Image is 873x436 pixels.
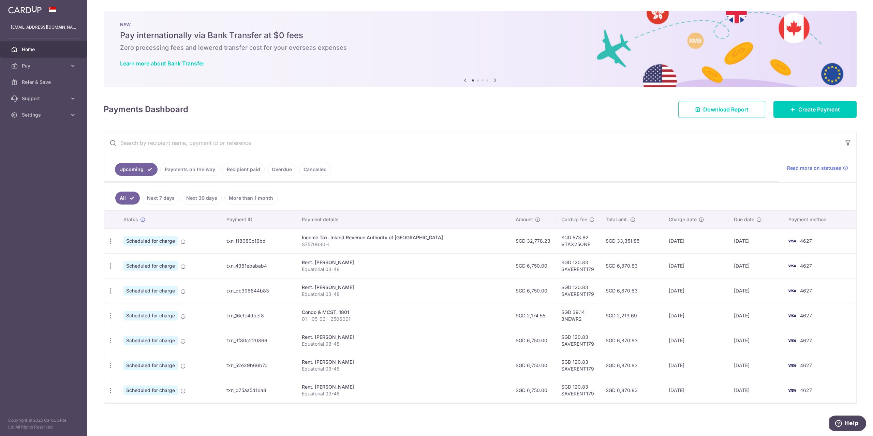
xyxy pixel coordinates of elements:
input: Search by recipient name, payment id or reference [104,132,840,154]
h6: Zero processing fees and lowered transfer cost for your overseas expenses [120,44,840,52]
span: 4627 [800,288,812,294]
span: Support [22,95,67,102]
a: Download Report [678,101,765,118]
td: SGD 6,750.00 [510,378,556,403]
td: txn_16cfc4dbef8 [221,303,296,328]
td: SGD 6,750.00 [510,253,556,278]
a: Create Payment [773,101,857,118]
a: Next 30 days [182,192,222,205]
img: CardUp [8,5,42,14]
span: 4627 [800,238,812,244]
span: Status [123,216,138,223]
span: Settings [22,111,67,118]
td: [DATE] [728,328,783,353]
td: SGD 6,870.83 [600,328,663,353]
p: Equatorial 03-48 [302,291,505,298]
span: 4627 [800,362,812,368]
a: More than 1 month [224,192,278,205]
span: 4627 [800,263,812,269]
span: 4627 [800,387,812,393]
span: Download Report [703,105,749,114]
span: Due date [734,216,754,223]
td: [DATE] [663,378,728,403]
span: Amount [516,216,533,223]
td: [DATE] [663,303,728,328]
img: Bank Card [785,386,799,394]
span: 4627 [800,313,812,318]
div: Rent. [PERSON_NAME] [302,284,505,291]
span: Refer & Save [22,79,67,86]
td: [DATE] [728,378,783,403]
td: SGD 6,750.00 [510,278,556,303]
a: Learn more about Bank Transfer [120,60,204,67]
td: SGD 6,870.83 [600,353,663,378]
td: [DATE] [663,278,728,303]
td: SGD 120.83 SAVERENT179 [556,278,600,303]
td: [DATE] [663,253,728,278]
td: SGD 6,870.83 [600,253,663,278]
h4: Payments Dashboard [104,103,188,116]
div: Rent. [PERSON_NAME] [302,259,505,266]
p: S7570630H [302,241,505,248]
td: SGD 39.14 3NEWR2 [556,303,600,328]
td: SGD 2,213.69 [600,303,663,328]
img: Bank Card [785,262,799,270]
img: Bank Card [785,237,799,245]
div: Rent. [PERSON_NAME] [302,384,505,390]
td: [DATE] [728,278,783,303]
p: [EMAIL_ADDRESS][DOMAIN_NAME] [11,24,76,31]
span: Create Payment [798,105,840,114]
th: Payment ID [221,211,296,228]
a: Payments on the way [160,163,220,176]
span: Total amt. [606,216,628,223]
span: Scheduled for charge [123,336,178,345]
td: SGD 120.83 SAVERENT179 [556,253,600,278]
td: [DATE] [728,228,783,253]
td: SGD 120.83 SAVERENT179 [556,353,600,378]
td: [DATE] [663,328,728,353]
td: SGD 33,351.85 [600,228,663,253]
td: [DATE] [663,353,728,378]
th: Payment details [296,211,510,228]
td: txn_3f80c220866 [221,328,296,353]
span: Read more on statuses [787,165,841,171]
td: SGD 120.83 SAVERENT179 [556,378,600,403]
span: Scheduled for charge [123,386,178,395]
div: Rent. [PERSON_NAME] [302,359,505,365]
a: Upcoming [115,163,158,176]
td: SGD 6,750.00 [510,328,556,353]
a: All [115,192,140,205]
p: Equatorial 03-48 [302,390,505,397]
td: SGD 32,778.23 [510,228,556,253]
span: Pay [22,62,67,69]
p: 01 - 05-03 - 2506001 [302,316,505,322]
img: Bank Card [785,336,799,345]
p: NEW [120,22,840,27]
span: CardUp fee [561,216,587,223]
td: [DATE] [663,228,728,253]
a: Next 7 days [143,192,179,205]
p: Equatorial 03-48 [302,266,505,273]
h5: Pay internationally via Bank Transfer at $0 fees [120,30,840,41]
td: [DATE] [728,353,783,378]
img: Bank Card [785,361,799,370]
td: SGD 120.83 SAVERENT179 [556,328,600,353]
td: SGD 2,174.55 [510,303,556,328]
td: [DATE] [728,253,783,278]
a: Overdue [267,163,296,176]
span: Scheduled for charge [123,361,178,370]
td: txn_52e29b66b7d [221,353,296,378]
td: txn_f18080c16bd [221,228,296,253]
img: Bank Card [785,312,799,320]
span: Scheduled for charge [123,236,178,246]
td: SGD 6,870.83 [600,278,663,303]
th: Payment method [783,211,856,228]
a: Read more on statuses [787,165,848,171]
p: Equatorial 03-48 [302,341,505,347]
span: Scheduled for charge [123,286,178,296]
span: Home [22,46,67,53]
span: Scheduled for charge [123,261,178,271]
iframe: Opens a widget where you can find more information [829,416,866,433]
span: Charge date [669,216,697,223]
